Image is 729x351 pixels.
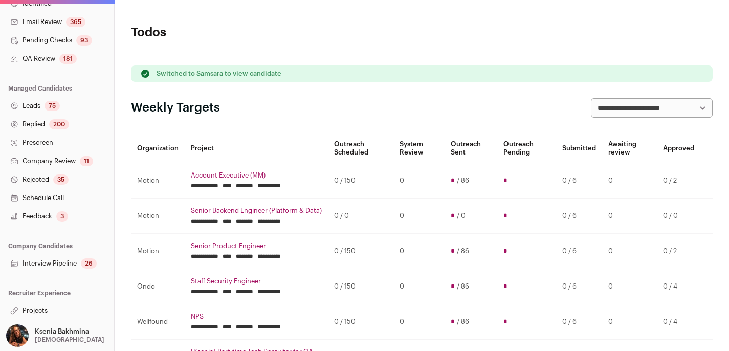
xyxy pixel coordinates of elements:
td: Wellfound [131,304,185,340]
h2: Weekly Targets [131,100,220,116]
th: Project [185,134,328,163]
div: 93 [76,35,92,46]
td: 0 / 6 [556,163,602,199]
div: 181 [59,54,77,64]
td: Ondo [131,269,185,304]
div: 365 [66,17,85,27]
div: 26 [81,258,97,269]
td: 0 [602,199,657,234]
td: 0 [393,304,445,340]
td: 0 / 6 [556,199,602,234]
p: [DEMOGRAPHIC_DATA] [35,336,104,344]
h1: Todos [131,25,325,41]
td: 0 / 150 [328,163,393,199]
span: / 86 [457,318,469,326]
th: Awaiting review [602,134,657,163]
td: 0 / 4 [657,304,700,340]
td: 0 / 0 [328,199,393,234]
span: / 86 [457,282,469,291]
div: 75 [45,101,60,111]
p: Ksenia Bakhmina [35,327,89,336]
td: Motion [131,163,185,199]
div: 11 [80,156,93,166]
th: Outreach Scheduled [328,134,393,163]
th: Outreach Pending [497,134,557,163]
th: Submitted [556,134,602,163]
td: 0 / 2 [657,163,700,199]
div: 35 [53,174,69,185]
td: Motion [131,199,185,234]
a: Staff Security Engineer [191,277,322,286]
span: / 86 [457,177,469,185]
p: Switched to Samsara to view candidate [157,70,281,78]
td: 0 / 150 [328,304,393,340]
a: Senior Backend Engineer (Platform & Data) [191,207,322,215]
td: 0 [393,163,445,199]
td: Motion [131,234,185,269]
div: 200 [49,119,69,129]
td: 0 / 150 [328,234,393,269]
td: 0 / 2 [657,234,700,269]
span: / 0 [457,212,466,220]
button: Open dropdown [4,324,106,347]
td: 0 / 150 [328,269,393,304]
td: 0 [393,199,445,234]
td: 0 / 0 [657,199,700,234]
span: / 86 [457,247,469,255]
td: 0 [602,304,657,340]
td: 0 / 6 [556,304,602,340]
td: 0 / 6 [556,234,602,269]
td: 0 [393,234,445,269]
th: Organization [131,134,185,163]
a: Account Executive (MM) [191,171,322,180]
td: 0 [602,269,657,304]
td: 0 / 6 [556,269,602,304]
th: System Review [393,134,445,163]
img: 13968079-medium_jpg [6,324,29,347]
th: Approved [657,134,700,163]
a: Senior Product Engineer [191,242,322,250]
td: 0 [602,163,657,199]
div: 3 [56,211,68,222]
th: Outreach Sent [445,134,497,163]
td: 0 [602,234,657,269]
a: NPS [191,313,322,321]
td: 0 / 4 [657,269,700,304]
td: 0 [393,269,445,304]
